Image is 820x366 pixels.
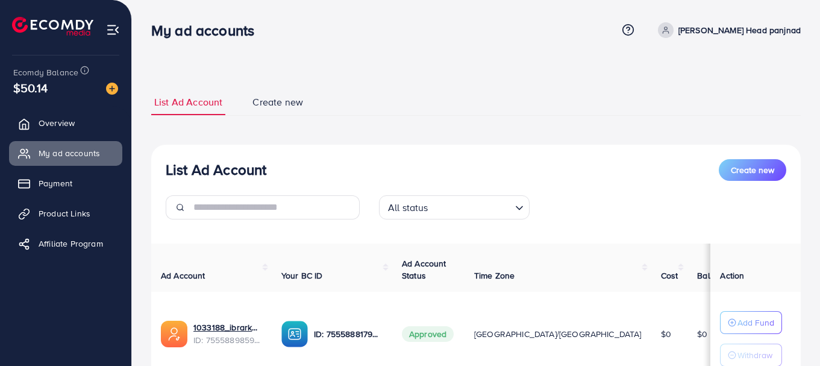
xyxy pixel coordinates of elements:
button: Create new [719,159,786,181]
span: Your BC ID [281,270,323,282]
span: My ad accounts [39,147,100,159]
span: Balance [697,270,729,282]
a: Payment [9,171,122,195]
span: Create new [252,95,303,109]
p: ID: 7555888179098861585 [314,327,383,341]
span: List Ad Account [154,95,222,109]
span: $50.14 [13,79,48,96]
span: Affiliate Program [39,238,103,250]
span: Product Links [39,207,90,219]
span: ID: 7555889859085402113 [193,334,262,346]
span: Ad Account [161,270,205,282]
span: $0 [697,328,707,340]
a: 1033188_ibrarkhan.....8875--_1759242755236 [193,321,262,333]
a: Product Links [9,201,122,226]
a: Overview [9,111,122,135]
span: Approved [402,326,454,342]
span: Action [720,270,744,282]
input: Search for option [432,197,510,216]
div: Search for option [379,195,530,219]
span: Time Zone [474,270,515,282]
button: Add Fund [720,311,782,334]
span: All status [386,199,431,216]
a: My ad accounts [9,141,122,165]
h3: My ad accounts [151,22,264,39]
p: Withdraw [737,348,772,362]
span: Ecomdy Balance [13,66,78,78]
img: image [106,83,118,95]
span: $0 [661,328,671,340]
img: ic-ads-acc.e4c84228.svg [161,321,187,347]
img: menu [106,23,120,37]
p: Add Fund [737,315,774,330]
img: ic-ba-acc.ded83a64.svg [281,321,308,347]
span: Payment [39,177,72,189]
p: [PERSON_NAME] Head panjnad [678,23,801,37]
span: Cost [661,270,678,282]
div: <span class='underline'>1033188_ibrarkhan.....8875--_1759242755236</span></br>7555889859085402113 [193,321,262,346]
img: logo [12,17,93,36]
a: [PERSON_NAME] Head panjnad [653,22,801,38]
h3: List Ad Account [166,161,266,178]
span: [GEOGRAPHIC_DATA]/[GEOGRAPHIC_DATA] [474,328,642,340]
a: Affiliate Program [9,232,122,256]
span: Create new [731,164,774,176]
span: Overview [39,117,75,129]
span: Ad Account Status [402,257,446,282]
